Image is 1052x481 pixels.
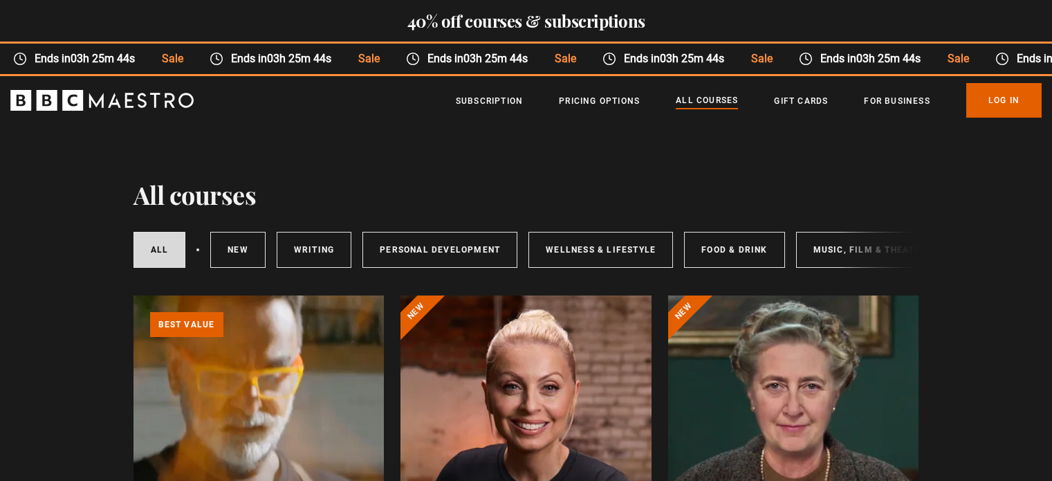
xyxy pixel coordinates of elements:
span: Ends in [420,51,541,67]
span: Ends in [813,51,934,67]
a: Food & Drink [684,232,784,268]
h1: All courses [133,180,257,209]
span: Sale [345,51,393,67]
a: Wellness & Lifestyle [528,232,673,268]
span: Sale [934,51,981,67]
time: 03h 25m 44s [463,52,528,65]
span: Sale [149,51,196,67]
time: 03h 25m 44s [856,52,921,65]
time: 03h 25m 44s [71,52,135,65]
span: Ends in [27,51,148,67]
a: Log In [966,83,1042,118]
a: Gift Cards [774,94,828,108]
svg: BBC Maestro [10,90,194,111]
span: Ends in [616,51,737,67]
a: Subscription [456,94,523,108]
span: Sale [541,51,589,67]
span: Sale [737,51,785,67]
a: Pricing Options [559,94,640,108]
span: Ends in [223,51,344,67]
a: All Courses [676,93,738,109]
p: Best value [150,312,223,337]
a: New [210,232,266,268]
a: For business [864,94,930,108]
a: All [133,232,186,268]
nav: Primary [456,83,1042,118]
time: 03h 25m 44s [267,52,331,65]
a: Music, Film & Theatre [796,232,943,268]
a: Personal Development [362,232,517,268]
time: 03h 25m 44s [660,52,724,65]
a: Writing [277,232,351,268]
